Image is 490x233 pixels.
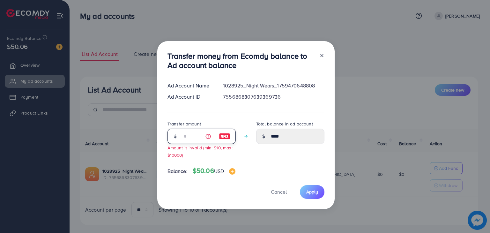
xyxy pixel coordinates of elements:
img: image [219,132,230,140]
span: Balance: [167,168,188,175]
div: Ad Account Name [162,82,218,89]
button: Cancel [263,185,295,199]
small: Amount is invalid (min: $10, max: $10000) [167,145,233,158]
button: Apply [300,185,324,199]
div: Ad Account ID [162,93,218,101]
label: Total balance in ad account [256,121,313,127]
span: USD [214,168,224,175]
div: 1028925_Night Wears_1759470648808 [218,82,329,89]
label: Transfer amount [167,121,201,127]
img: image [229,168,235,175]
h4: $50.06 [193,167,235,175]
h3: Transfer money from Ecomdy balance to Ad account balance [167,51,314,70]
div: 7556868307639369736 [218,93,329,101]
span: Cancel [271,188,287,195]
span: Apply [306,189,318,195]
